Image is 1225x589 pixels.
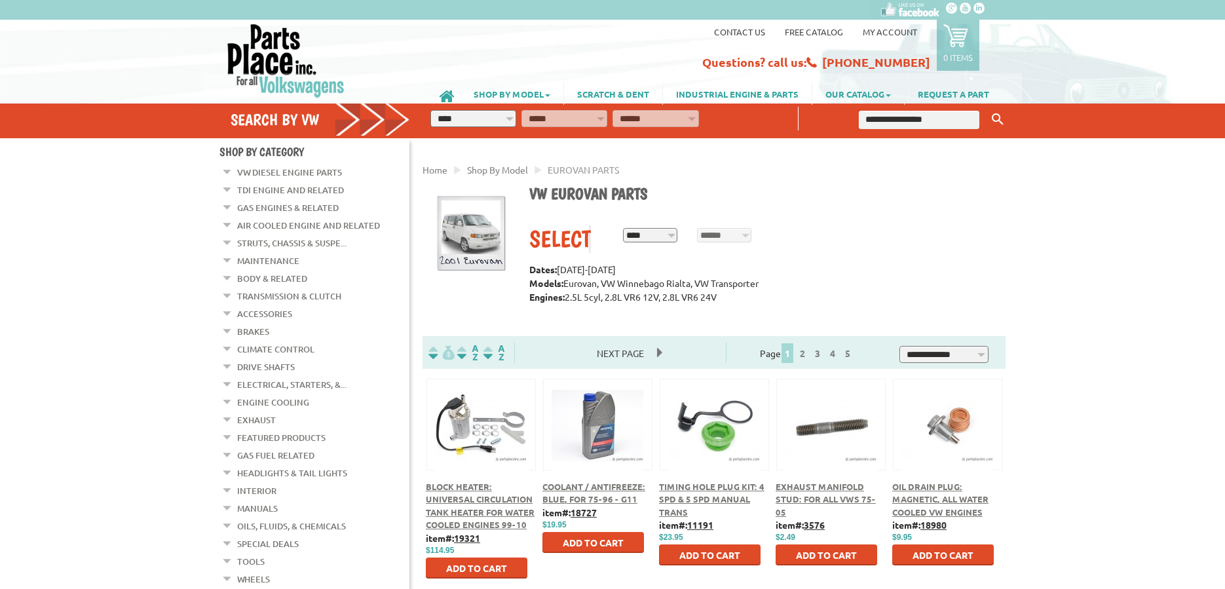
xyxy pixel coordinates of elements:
[219,145,409,159] h4: Shop By Category
[467,164,528,176] a: Shop By Model
[446,562,507,574] span: Add to Cart
[714,26,765,37] a: Contact us
[542,520,567,529] span: $19.95
[237,305,292,322] a: Accessories
[892,544,994,565] button: Add to Cart
[226,23,346,98] img: Parts Place Inc!
[237,376,347,393] a: Electrical, Starters, &...
[237,429,326,446] a: Featured Products
[237,270,307,287] a: Body & Related
[571,506,597,518] u: 18727
[423,164,447,176] a: Home
[892,533,912,542] span: $9.95
[426,558,527,579] button: Add to Cart
[237,252,299,269] a: Maintenance
[237,288,341,305] a: Transmission & Clutch
[785,26,843,37] a: Free Catalog
[892,481,989,518] a: Oil Drain Plug: Magnetic, All Water Cooled VW Engines
[892,519,947,531] b: item#:
[237,535,299,552] a: Special Deals
[461,83,563,105] a: SHOP BY MODEL
[542,481,645,505] a: Coolant / Antifreeze: Blue, for 75-96 - G11
[659,519,713,531] b: item#:
[659,544,761,565] button: Add to Cart
[827,347,839,359] a: 4
[529,291,565,303] strong: Engines:
[584,343,657,363] span: Next Page
[231,110,410,129] h4: Search by VW
[529,263,557,275] strong: Dates:
[659,533,683,542] span: $23.95
[428,345,455,360] img: filterpricelow.svg
[796,549,857,561] span: Add to Cart
[237,553,265,570] a: Tools
[237,181,344,199] a: TDI Engine and Related
[529,184,996,205] h1: VW Eurovan parts
[237,358,295,375] a: Drive Shafts
[776,519,825,531] b: item#:
[782,343,793,363] span: 1
[237,500,278,517] a: Manuals
[542,506,597,518] b: item#:
[797,347,808,359] a: 2
[426,481,535,531] a: Block Heater: Universal Circulation Tank Heater For Water Cooled Engines 99-10
[726,342,889,363] div: Page
[237,217,380,234] a: Air Cooled Engine and Related
[237,447,314,464] a: Gas Fuel Related
[988,109,1008,130] button: Keyword Search
[663,83,812,105] a: INDUSTRIAL ENGINE & PARTS
[237,341,314,358] a: Climate Control
[529,225,590,253] div: Select
[548,164,619,176] span: EUROVAN PARTS
[237,482,276,499] a: Interior
[563,537,624,548] span: Add to Cart
[529,277,563,289] strong: Models:
[237,394,309,411] a: Engine Cooling
[564,83,662,105] a: SCRATCH & DENT
[237,411,276,428] a: Exhaust
[432,195,510,273] img: Eurovan
[812,83,904,105] a: OUR CATALOG
[237,199,339,216] a: Gas Engines & Related
[913,549,973,561] span: Add to Cart
[454,532,480,544] u: 19321
[776,481,876,518] a: Exhaust Manifold Stud: For All VWs 75-05
[529,263,996,318] p: [DATE]-[DATE] Eurovan, VW Winnebago Rialta, VW Transporter 2.5L 5cyl, 2.8L VR6 12V, 2.8L VR6 24V
[920,519,947,531] u: 18980
[237,571,270,588] a: Wheels
[905,83,1002,105] a: REQUEST A PART
[481,345,507,360] img: Sort by Sales Rank
[426,546,454,555] span: $114.95
[842,347,854,359] a: 5
[426,532,480,544] b: item#:
[237,235,347,252] a: Struts, Chassis & Suspe...
[804,519,825,531] u: 3576
[584,347,657,359] a: Next Page
[937,20,979,71] a: 0 items
[542,532,644,553] button: Add to Cart
[237,465,347,482] a: Headlights & Tail Lights
[687,519,713,531] u: 11191
[776,533,795,542] span: $2.49
[455,345,481,360] img: Sort by Headline
[659,481,764,518] a: Timing Hole Plug Kit: 4 Spd & 5 Spd Manual Trans
[812,347,823,359] a: 3
[237,164,342,181] a: VW Diesel Engine Parts
[679,549,740,561] span: Add to Cart
[863,26,917,37] a: My Account
[943,52,973,63] p: 0 items
[776,544,877,565] button: Add to Cart
[237,518,346,535] a: Oils, Fluids, & Chemicals
[237,323,269,340] a: Brakes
